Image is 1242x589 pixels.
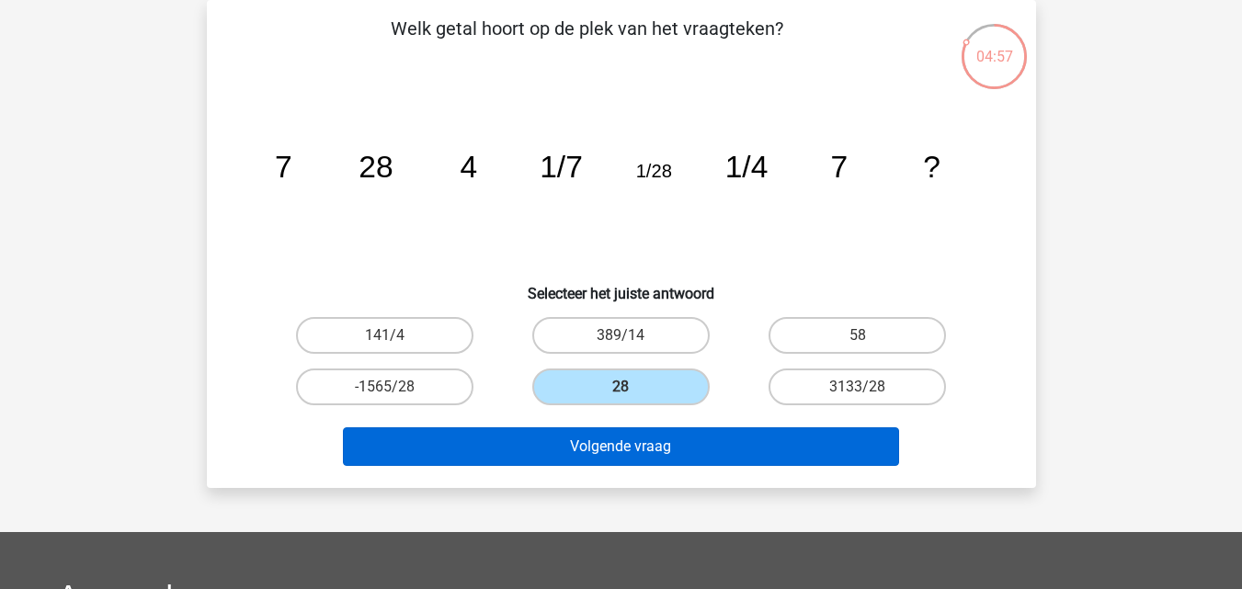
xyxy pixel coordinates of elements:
tspan: 7 [830,150,848,184]
tspan: ? [923,150,940,184]
tspan: 1/4 [724,150,768,184]
p: Welk getal hoort op de plek van het vraagteken? [236,15,938,70]
div: 04:57 [960,22,1029,68]
label: 58 [769,317,946,354]
tspan: 7 [274,150,291,184]
label: -1565/28 [296,368,473,405]
tspan: 1/28 [635,161,671,181]
h6: Selecteer het juiste antwoord [236,270,1007,302]
button: Volgende vraag [343,427,899,466]
label: 389/14 [532,317,710,354]
label: 28 [532,368,710,405]
tspan: 4 [460,150,477,184]
label: 141/4 [296,317,473,354]
label: 3133/28 [769,368,946,405]
tspan: 1/7 [540,150,583,184]
tspan: 28 [359,150,393,184]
